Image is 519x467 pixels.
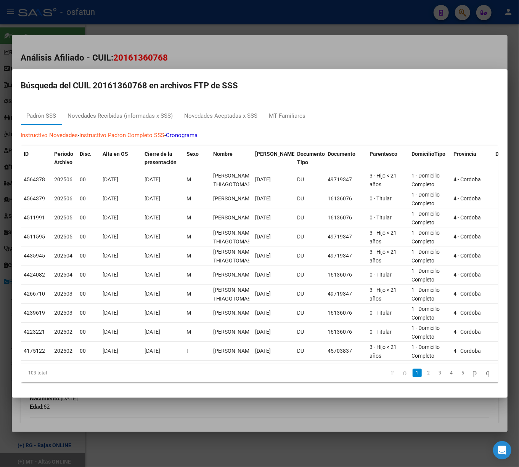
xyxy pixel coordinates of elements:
[454,310,481,316] span: 4 - Cordoba
[328,347,364,355] div: 45703837
[446,366,457,379] li: page 4
[454,176,481,182] span: 4 - Cordoba
[412,230,440,245] span: 1 - Domicilio Completo
[367,146,409,171] datatable-header-cell: Parentesco
[297,309,322,317] div: DU
[413,369,422,377] a: 1
[100,146,142,171] datatable-header-cell: Alta en OS
[483,369,493,377] a: go to last page
[328,270,364,279] div: 16136076
[103,233,119,240] span: [DATE]
[411,366,423,379] li: page 1
[80,194,97,203] div: 00
[27,112,56,120] div: Padrón SSS
[55,348,73,354] span: 202502
[412,173,440,187] span: 1 - Domicilio Completo
[370,329,392,335] span: 0 - Titular
[103,329,119,335] span: [DATE]
[145,329,161,335] span: [DATE]
[255,310,271,316] span: [DATE]
[457,366,469,379] li: page 5
[412,306,440,321] span: 1 - Domicilio Completo
[55,151,74,166] span: Período Archivo
[255,329,271,335] span: [DATE]
[412,249,440,264] span: 1 - Domicilio Completo
[328,194,364,203] div: 16136076
[80,251,97,260] div: 00
[325,146,367,171] datatable-header-cell: Documento
[21,363,115,382] div: 103 total
[255,272,271,278] span: [DATE]
[103,348,119,354] span: [DATE]
[435,369,445,377] a: 3
[214,249,254,264] span: RACCA THIAGOTOMAS
[454,272,481,278] span: 4 - Cordoba
[214,272,254,278] span: RACCA HUGO ANTONIO
[370,151,398,157] span: Parentesco
[187,151,199,157] span: Sexo
[24,329,45,335] span: 4223221
[255,195,271,202] span: [DATE]
[21,78,498,93] h2: Búsqueda del CUIL 20161360768 en archivos FTP de SSS
[214,310,254,316] span: RACCA HUGO ANTONIO
[214,151,233,157] span: Nombre
[187,291,191,297] span: M
[145,214,161,221] span: [DATE]
[451,146,493,171] datatable-header-cell: Provincia
[388,369,397,377] a: go to first page
[370,287,397,302] span: 3 - Hijo < 21 años
[255,176,271,182] span: [DATE]
[297,213,322,222] div: DU
[370,310,392,316] span: 0 - Titular
[255,253,271,259] span: [DATE]
[423,366,434,379] li: page 2
[297,151,325,166] span: Documento Tipo
[187,310,191,316] span: M
[24,233,45,240] span: 4511595
[269,112,306,120] div: MT Familiares
[328,175,364,184] div: 49719347
[328,309,364,317] div: 16136076
[297,194,322,203] div: DU
[55,195,73,202] span: 202506
[447,369,456,377] a: 4
[103,214,119,221] span: [DATE]
[214,348,254,354] span: RACCA NAILE BELEN
[370,344,397,359] span: 3 - Hijo < 21 años
[493,441,511,459] div: Open Intercom Messenger
[370,230,397,245] span: 3 - Hijo < 21 años
[458,369,468,377] a: 5
[187,253,191,259] span: M
[297,232,322,241] div: DU
[21,131,498,140] p: - -
[187,214,191,221] span: M
[184,146,210,171] datatable-header-cell: Sexo
[80,328,97,336] div: 00
[24,253,45,259] span: 4435945
[454,195,481,202] span: 4 - Cordoba
[145,291,161,297] span: [DATE]
[252,146,294,171] datatable-header-cell: Fecha Nac.
[145,233,161,240] span: [DATE]
[328,151,356,157] span: Documento
[255,233,271,240] span: [DATE]
[24,310,45,316] span: 4239619
[187,195,191,202] span: M
[412,211,440,226] span: 1 - Domicilio Completo
[142,146,184,171] datatable-header-cell: Cierre de la presentación
[145,348,161,354] span: [DATE]
[80,175,97,184] div: 00
[454,291,481,297] span: 4 - Cordoba
[214,214,254,221] span: RACCA HUGO ANTONIO
[187,329,191,335] span: M
[187,348,190,354] span: F
[255,214,271,221] span: [DATE]
[103,310,119,316] span: [DATE]
[55,272,73,278] span: 202504
[255,151,298,157] span: [PERSON_NAME].
[55,329,73,335] span: 202502
[400,369,410,377] a: go to previous page
[77,146,100,171] datatable-header-cell: Disc.
[145,151,177,166] span: Cierre de la presentación
[370,214,392,221] span: 0 - Titular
